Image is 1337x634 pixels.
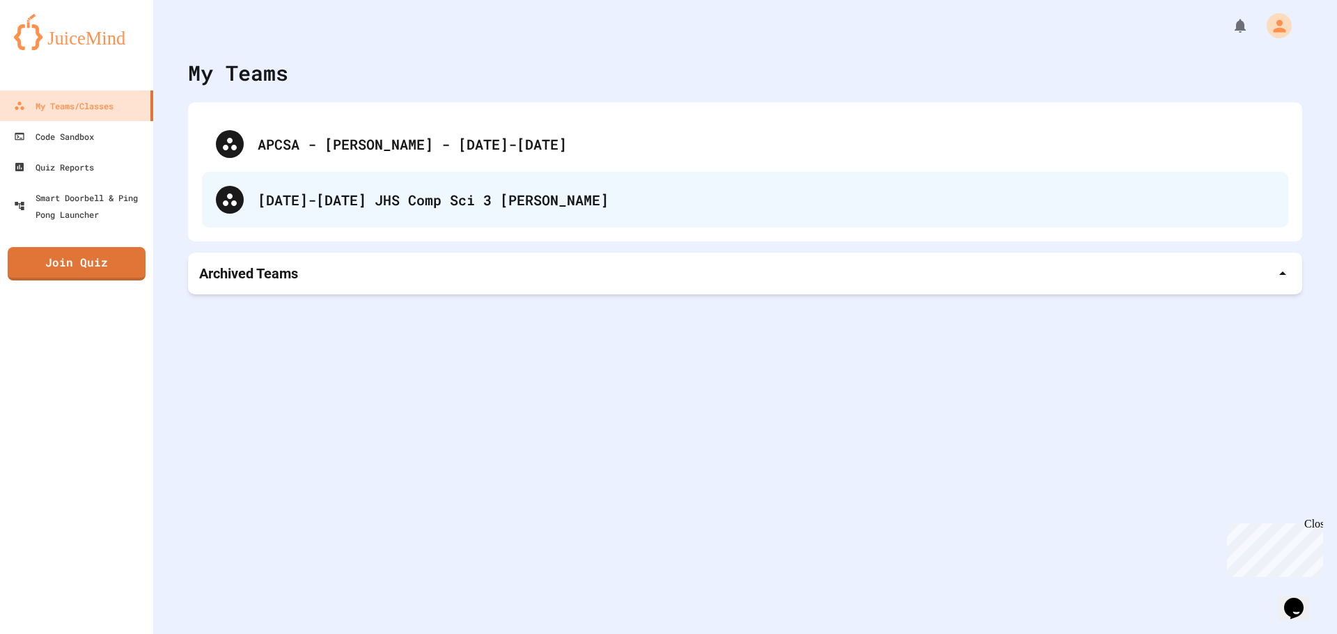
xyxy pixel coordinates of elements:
div: Code Sandbox [14,128,94,145]
div: APCSA - [PERSON_NAME] - [DATE]-[DATE] [258,134,1274,154]
div: Quiz Reports [14,159,94,175]
div: My Teams/Classes [14,97,114,114]
a: Join Quiz [8,247,146,280]
div: Chat with us now!Close [6,6,96,88]
iframe: chat widget [1279,578,1323,620]
div: APCSA - [PERSON_NAME] - [DATE]-[DATE] [202,116,1288,172]
div: [DATE]-[DATE] JHS Comp Sci 3 [PERSON_NAME] [202,172,1288,228]
div: My Account [1252,10,1295,42]
img: logo-orange.svg [14,14,139,50]
div: My Teams [188,57,288,88]
div: [DATE]-[DATE] JHS Comp Sci 3 [PERSON_NAME] [258,189,1274,210]
div: My Notifications [1206,14,1252,38]
p: Archived Teams [199,264,298,283]
div: Smart Doorbell & Ping Pong Launcher [14,189,148,223]
iframe: chat widget [1221,518,1323,577]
